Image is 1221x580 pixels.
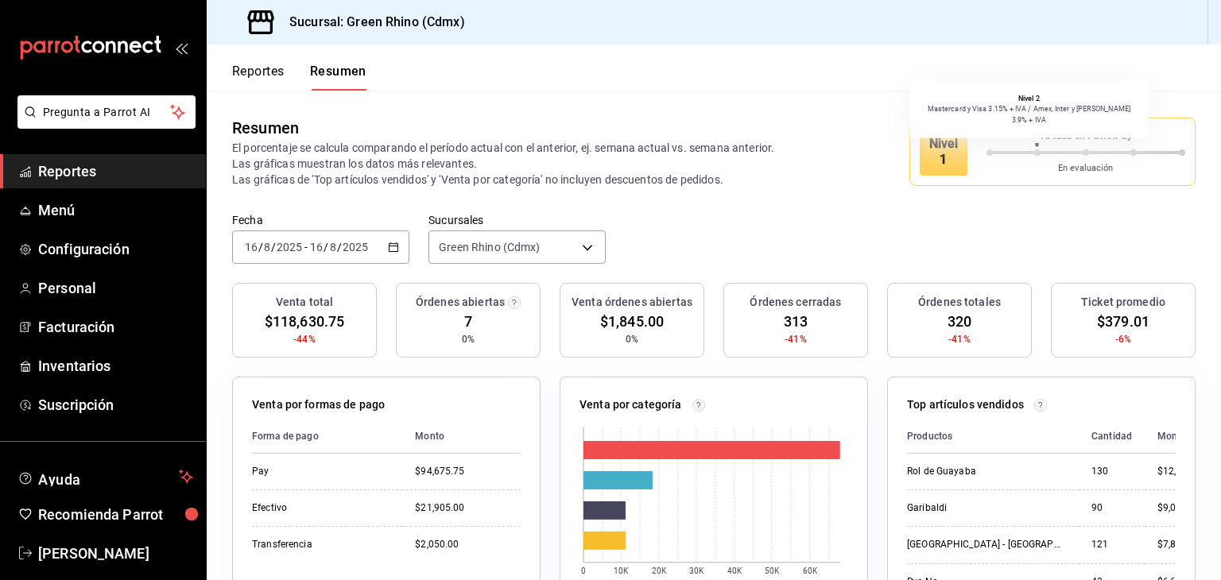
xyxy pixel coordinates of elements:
[38,504,193,525] span: Recomienda Parrot
[324,241,328,253] span: /
[232,140,794,188] p: El porcentaje se calcula comparando el período actual con el anterior, ej. semana actual vs. sema...
[1091,538,1132,551] div: 121
[38,277,193,299] span: Personal
[600,311,664,332] span: $1,845.00
[1157,538,1207,551] div: $7,865.00
[416,294,505,311] h3: Órdenes abiertas
[232,215,409,226] label: Fecha
[244,241,258,253] input: --
[1145,420,1207,454] th: Monto
[276,241,303,253] input: ----
[948,332,971,346] span: -41%
[784,311,808,332] span: 313
[304,241,308,253] span: -
[415,538,521,551] div: $2,050.00
[232,116,299,140] div: Resumen
[439,239,540,255] span: Green Rhino (Cdmx)
[907,396,1024,413] p: Top artículos vendidos
[258,241,263,253] span: /
[1115,332,1131,346] span: -6%
[329,241,337,253] input: --
[38,199,193,221] span: Menú
[918,294,1001,311] h3: Órdenes totales
[1091,501,1132,515] div: 90
[38,394,193,416] span: Suscripción
[276,294,333,311] h3: Venta total
[38,355,193,377] span: Inventarios
[11,115,196,132] a: Pregunta a Parrot AI
[38,543,193,564] span: [PERSON_NAME]
[727,566,742,575] text: 40K
[581,566,586,575] text: 0
[579,396,682,413] p: Venta por categoría
[948,311,971,332] span: 320
[293,332,316,346] span: -44%
[922,104,1135,126] p: Mastercard y Visa 3.15% + IVA / Amex, Inter y [PERSON_NAME] 3.9% + IVA
[750,294,841,311] h3: Órdenes cerradas
[1097,311,1149,332] span: $379.01
[652,566,667,575] text: 20K
[922,93,1135,104] p: Nivel 2
[310,64,366,91] button: Resumen
[428,215,606,226] label: Sucursales
[614,566,629,575] text: 10K
[263,241,271,253] input: --
[986,162,1186,176] p: En evaluación
[415,501,521,515] div: $21,905.00
[785,332,807,346] span: -41%
[803,566,818,575] text: 60K
[271,241,276,253] span: /
[920,128,967,176] div: Nivel 1
[175,41,188,54] button: open_drawer_menu
[38,467,172,486] span: Ayuda
[1157,465,1207,478] div: $12,350.00
[309,241,324,253] input: --
[337,241,342,253] span: /
[252,396,385,413] p: Venta por formas de pago
[907,420,1079,454] th: Productos
[252,538,390,551] div: Transferencia
[1157,501,1207,515] div: $9,000.00
[38,160,193,182] span: Reportes
[765,566,780,575] text: 50K
[462,332,475,346] span: 0%
[402,420,521,454] th: Monto
[232,64,366,91] div: navigation tabs
[689,566,704,575] text: 30K
[265,311,344,332] span: $118,630.75
[342,241,369,253] input: ----
[43,104,171,121] span: Pregunta a Parrot AI
[907,465,1066,478] div: Rol de Guayaba
[252,465,390,478] div: Pay
[415,465,521,478] div: $94,675.75
[907,501,1066,515] div: Garibaldi
[277,13,465,32] h3: Sucursal: Green Rhino (Cdmx)
[252,420,402,454] th: Forma de pago
[464,311,472,332] span: 7
[1091,465,1132,478] div: 130
[572,294,692,311] h3: Venta órdenes abiertas
[907,538,1066,551] div: [GEOGRAPHIC_DATA] - [GEOGRAPHIC_DATA]
[1081,294,1165,311] h3: Ticket promedio
[38,238,193,260] span: Configuración
[232,64,285,91] button: Reportes
[38,316,193,338] span: Facturación
[17,95,196,129] button: Pregunta a Parrot AI
[252,501,390,515] div: Efectivo
[626,332,638,346] span: 0%
[1079,420,1145,454] th: Cantidad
